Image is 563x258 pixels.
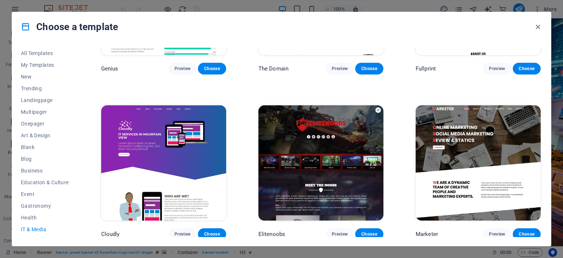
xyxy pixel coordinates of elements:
span: Preview [332,66,348,72]
span: New [21,74,69,80]
h4: Choose a template [21,21,118,33]
p: Elitenoobs [258,230,285,238]
span: Gastronomy [21,203,69,209]
img: Cloudly [101,105,226,221]
span: Blank [21,144,69,150]
button: Art & Design [21,130,69,141]
span: All Templates [21,50,69,56]
button: Landingpage [21,94,69,106]
span: Choose [519,231,535,237]
p: Cloudly [101,230,120,238]
span: Landingpage [21,97,69,103]
span: Event [21,191,69,197]
button: Education & Culture [21,177,69,188]
button: Preview [483,63,511,75]
span: Choose [361,66,377,72]
button: Choose [355,63,383,75]
button: Blank [21,141,69,153]
button: Multipager [21,106,69,118]
span: Health [21,215,69,221]
span: IT & Media [21,226,69,232]
button: IT & Media [21,224,69,235]
button: Preview [169,228,196,240]
span: Choose [519,66,535,72]
p: Genius [101,65,118,72]
span: Art & Design [21,132,69,138]
button: Preview [169,63,196,75]
p: Marketer [416,230,438,238]
span: Preview [174,231,191,237]
button: My Templates [21,59,69,71]
span: My Templates [21,62,69,68]
button: Business [21,165,69,177]
p: The Domain [258,65,288,72]
span: Preview [489,231,505,237]
button: Choose [513,63,541,75]
span: Choose [361,231,377,237]
img: Elitenoobs [258,105,383,221]
button: All Templates [21,47,69,59]
button: Preview [326,63,354,75]
span: Choose [204,231,220,237]
span: Multipager [21,109,69,115]
p: Fullprint [416,65,436,72]
button: Event [21,188,69,200]
span: Onepager [21,121,69,127]
button: Legal & Finance [21,235,69,247]
button: Health [21,212,69,224]
img: Marketer [416,105,541,221]
button: Gastronomy [21,200,69,212]
span: Preview [332,231,348,237]
button: Onepager [21,118,69,130]
span: Business [21,168,69,174]
button: New [21,71,69,83]
button: Preview [326,228,354,240]
button: Preview [483,228,511,240]
button: Choose [198,63,226,75]
span: Choose [204,66,220,72]
span: Preview [489,66,505,72]
button: Trending [21,83,69,94]
span: Preview [174,66,191,72]
span: Trending [21,86,69,91]
button: Blog [21,153,69,165]
button: Choose [513,228,541,240]
button: Choose [355,228,383,240]
span: Blog [21,156,69,162]
span: Education & Culture [21,179,69,185]
button: Choose [198,228,226,240]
